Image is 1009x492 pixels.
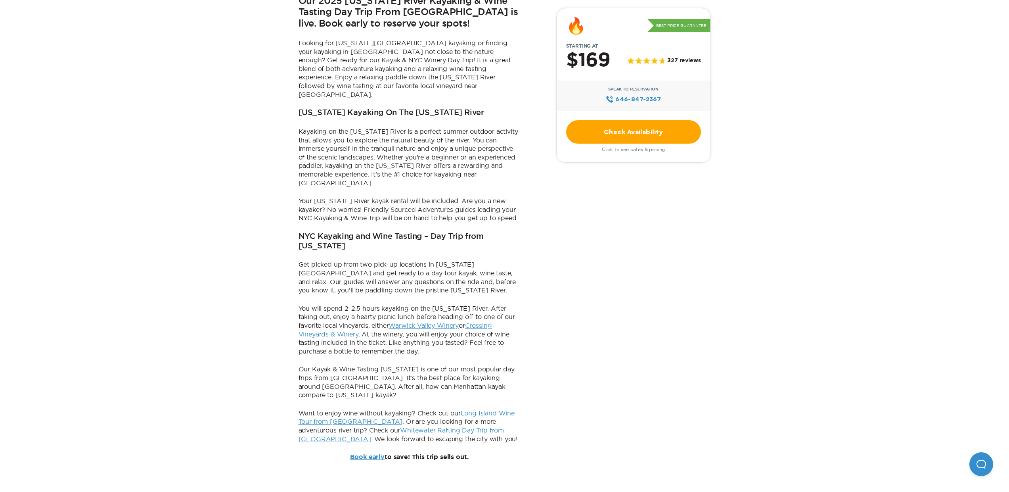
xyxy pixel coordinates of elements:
div: 🔥 [566,18,586,34]
a: Long Island Wine Tour from [GEOGRAPHIC_DATA] [299,409,515,425]
b: to save! This trip sells out. [350,454,469,460]
p: Your [US_STATE] River kayak rental will be included. Are you a new kayaker? No worries! Friendly ... [299,197,521,223]
a: Check Availability [566,120,701,144]
span: 646‍-847‍-2367 [615,95,661,104]
p: Looking for [US_STATE][GEOGRAPHIC_DATA] kayaking or finding your kayaking in [GEOGRAPHIC_DATA] no... [299,39,521,99]
h3: NYC Kayaking and Wine Tasting – Day Trip from [US_STATE] [299,232,521,251]
span: 327 reviews [667,58,701,65]
iframe: Help Scout Beacon - Open [969,452,993,476]
span: Starting at [557,43,608,49]
p: Best Price Guarantee [647,19,710,33]
h2: $169 [566,50,610,71]
a: Crossing Vineyards & Winery [299,322,492,338]
a: 646‍-847‍-2367 [606,95,661,104]
p: Get picked up from two pick-up locations in [US_STATE][GEOGRAPHIC_DATA] and get ready to a day to... [299,260,521,294]
a: Whitewater Rafting Day Trip from [GEOGRAPHIC_DATA] [299,427,504,442]
a: Warwick Valley Winery [389,322,459,329]
p: You will spend 2-2.5 hours kayaking on the [US_STATE] River. After taking out, enjoy a hearty pic... [299,304,521,356]
p: Want to enjoy wine without kayaking? Check out our . Or are you looking for a more adventurous ri... [299,409,521,443]
p: Our Kayak & Wine Tasting [US_STATE] is one of our most popular day trips from [GEOGRAPHIC_DATA]. ... [299,365,521,399]
h3: [US_STATE] Kayaking On The [US_STATE] River [299,108,484,118]
span: Speak to Reservation [608,87,659,92]
a: Book early [350,454,385,460]
p: Kayaking on the [US_STATE] River is a perfect summer outdoor activity that allows you to explore ... [299,127,521,187]
span: Click to see dates & pricing [602,147,665,152]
